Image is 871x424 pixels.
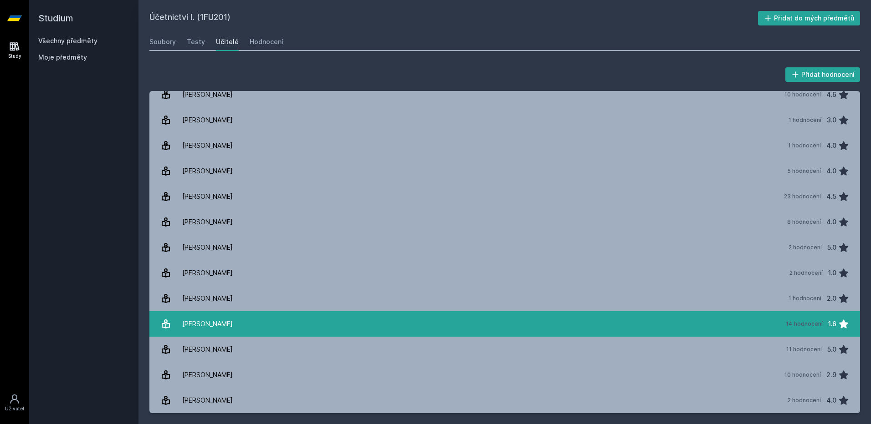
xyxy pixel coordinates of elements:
div: 4.0 [826,213,836,231]
a: Soubory [149,33,176,51]
div: [PERSON_NAME] [182,86,233,104]
a: Study [2,36,27,64]
a: [PERSON_NAME] 1 hodnocení 3.0 [149,107,860,133]
div: 5.0 [827,238,836,257]
div: 5 hodnocení [787,167,821,175]
button: Přidat do mých předmětů [758,11,861,25]
div: 2 hodnocení [789,244,822,251]
div: 2.9 [826,366,836,384]
a: Hodnocení [250,33,283,51]
a: [PERSON_NAME] 14 hodnocení 1.6 [149,311,860,337]
a: [PERSON_NAME] 1 hodnocení 4.0 [149,133,860,158]
span: Moje předměty [38,53,87,62]
div: [PERSON_NAME] [182,366,233,384]
a: Testy [187,33,205,51]
div: 4.0 [826,136,836,155]
a: Uživatel [2,389,27,417]
div: [PERSON_NAME] [182,111,233,129]
div: 14 hodnocení [786,320,823,328]
div: [PERSON_NAME] [182,340,233,358]
div: [PERSON_NAME] [182,289,233,308]
div: Study [8,53,21,60]
div: [PERSON_NAME] [182,315,233,333]
div: Učitelé [216,37,239,46]
a: [PERSON_NAME] 2 hodnocení 1.0 [149,260,860,286]
div: 3.0 [827,111,836,129]
a: [PERSON_NAME] 1 hodnocení 2.0 [149,286,860,311]
a: Učitelé [216,33,239,51]
div: 8 hodnocení [787,218,821,226]
a: [PERSON_NAME] 8 hodnocení 4.0 [149,209,860,235]
div: 23 hodnocení [784,193,821,200]
div: [PERSON_NAME] [182,136,233,155]
div: 1 hodnocení [789,116,821,124]
div: 5.0 [827,340,836,358]
div: 11 hodnocení [786,346,822,353]
div: [PERSON_NAME] [182,187,233,206]
div: 4.0 [826,162,836,180]
div: Soubory [149,37,176,46]
div: [PERSON_NAME] [182,162,233,180]
a: [PERSON_NAME] 2 hodnocení 4.0 [149,388,860,413]
div: 2 hodnocení [789,269,823,277]
div: 2 hodnocení [788,397,821,404]
a: [PERSON_NAME] 10 hodnocení 4.6 [149,82,860,107]
a: [PERSON_NAME] 10 hodnocení 2.9 [149,362,860,388]
h2: Účetnictví I. (1FU201) [149,11,758,25]
div: 10 hodnocení [784,371,821,379]
div: 1 hodnocení [789,295,821,302]
div: 1 hodnocení [788,142,821,149]
div: [PERSON_NAME] [182,238,233,257]
a: [PERSON_NAME] 5 hodnocení 4.0 [149,158,860,184]
div: 1.0 [828,264,836,282]
div: [PERSON_NAME] [182,391,233,409]
div: 1.6 [828,315,836,333]
div: Uživatel [5,405,24,412]
div: [PERSON_NAME] [182,213,233,231]
div: 4.6 [826,86,836,104]
div: Testy [187,37,205,46]
a: [PERSON_NAME] 11 hodnocení 5.0 [149,337,860,362]
div: [PERSON_NAME] [182,264,233,282]
a: [PERSON_NAME] 23 hodnocení 4.5 [149,184,860,209]
div: Hodnocení [250,37,283,46]
div: 10 hodnocení [784,91,821,98]
a: [PERSON_NAME] 2 hodnocení 5.0 [149,235,860,260]
button: Přidat hodnocení [785,67,861,82]
a: Všechny předměty [38,37,97,45]
div: 4.5 [826,187,836,206]
div: 4.0 [826,391,836,409]
div: 2.0 [827,289,836,308]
